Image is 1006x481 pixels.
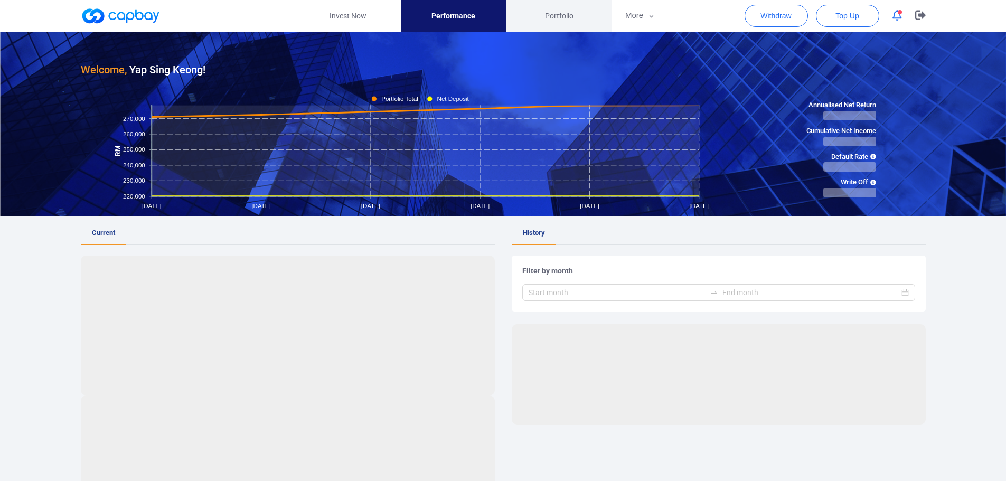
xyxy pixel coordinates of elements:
tspan: 240,000 [123,162,145,168]
tspan: 270,000 [123,115,145,121]
span: Welcome, [81,63,127,76]
tspan: [DATE] [251,203,270,209]
tspan: 230,000 [123,177,145,184]
h3: Yap Sing Keong ! [81,61,205,78]
tspan: [DATE] [361,203,380,209]
input: End month [722,287,899,298]
tspan: Net Deposit [437,96,469,102]
tspan: [DATE] [689,203,708,209]
tspan: [DATE] [471,203,490,209]
tspan: [DATE] [580,203,599,209]
span: Current [92,229,115,237]
span: swap-right [710,288,718,297]
tspan: [DATE] [142,203,161,209]
span: Annualised Net Return [806,100,876,111]
h5: Filter by month [522,266,915,276]
tspan: 220,000 [123,193,145,199]
button: Withdraw [745,5,808,27]
span: Cumulative Net Income [806,126,876,137]
span: History [523,229,545,237]
tspan: RM [114,145,121,156]
span: Portfolio [545,10,573,22]
span: to [710,288,718,297]
tspan: 260,000 [123,131,145,137]
button: Top Up [816,5,879,27]
span: Write Off [806,177,876,188]
tspan: 250,000 [123,146,145,153]
tspan: Portfolio Total [381,96,418,102]
span: Top Up [835,11,859,21]
span: Performance [431,10,475,22]
input: Start month [529,287,706,298]
span: Default Rate [806,152,876,163]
